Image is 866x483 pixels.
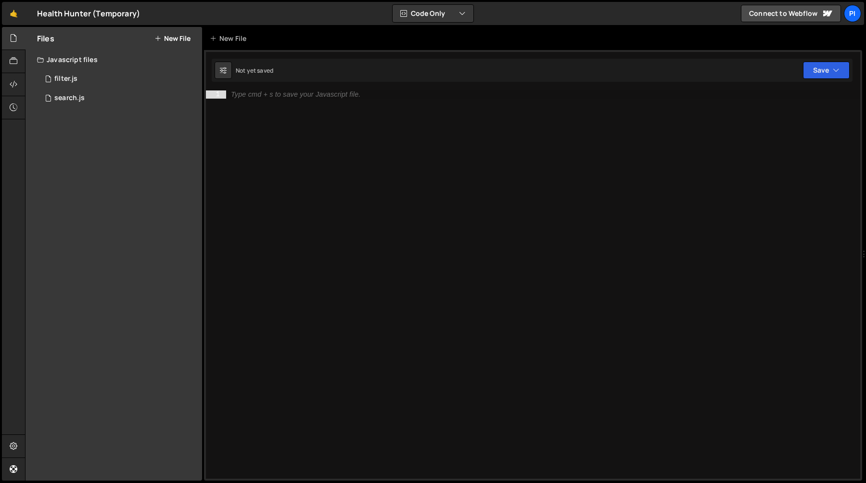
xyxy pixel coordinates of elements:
[37,69,202,89] div: 16494/44708.js
[2,2,25,25] a: 🤙
[37,8,140,19] div: Health Hunter (Temporary)
[154,35,191,42] button: New File
[803,62,850,79] button: Save
[54,94,85,102] div: search.js
[844,5,861,22] a: Pi
[37,89,202,108] div: 16494/45041.js
[236,66,273,75] div: Not yet saved
[37,33,54,44] h2: Files
[210,34,250,43] div: New File
[25,50,202,69] div: Javascript files
[393,5,473,22] button: Code Only
[206,90,226,99] div: 1
[54,75,77,83] div: filter.js
[741,5,841,22] a: Connect to Webflow
[231,91,360,98] div: Type cmd + s to save your Javascript file.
